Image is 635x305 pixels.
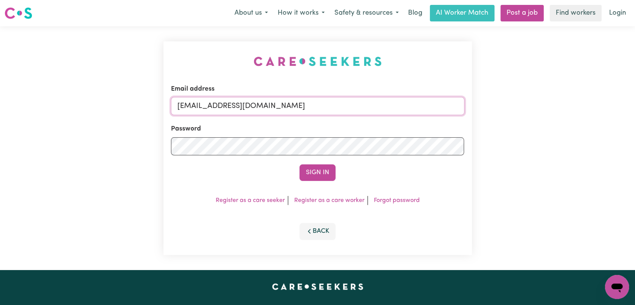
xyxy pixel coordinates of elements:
a: Login [605,5,630,21]
a: Post a job [500,5,544,21]
img: Careseekers logo [5,6,32,20]
input: Email address [171,97,464,115]
a: Careseekers home page [272,284,363,290]
a: AI Worker Match [430,5,494,21]
button: How it works [273,5,330,21]
a: Blog [404,5,427,21]
a: Forgot password [374,197,420,203]
button: Sign In [299,164,336,181]
a: Find workers [550,5,602,21]
iframe: Button to launch messaging window [605,275,629,299]
button: Safety & resources [330,5,404,21]
label: Email address [171,84,215,94]
label: Password [171,124,201,134]
button: About us [230,5,273,21]
button: Back [299,223,336,240]
a: Register as a care seeker [216,197,285,203]
a: Careseekers logo [5,5,32,22]
a: Register as a care worker [294,197,364,203]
